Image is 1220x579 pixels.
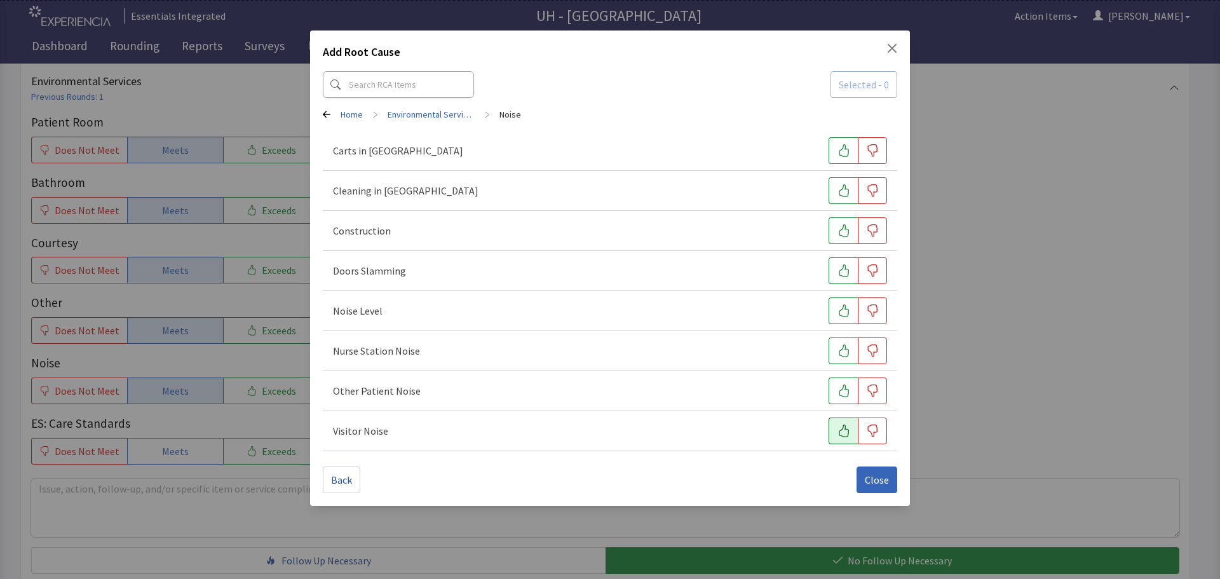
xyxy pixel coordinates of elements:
[857,467,897,493] button: Close
[485,102,489,127] span: >
[323,71,474,98] input: Search RCA Items
[333,223,391,238] p: Construction
[333,263,406,278] p: Doors Slamming
[333,343,420,358] p: Nurse Station Noise
[333,143,463,158] p: Carts in [GEOGRAPHIC_DATA]
[333,183,478,198] p: Cleaning in [GEOGRAPHIC_DATA]
[865,472,889,487] span: Close
[333,303,383,318] p: Noise Level
[499,108,521,121] a: Noise
[323,43,400,66] h2: Add Root Cause
[323,467,360,493] button: Back
[333,383,421,398] p: Other Patient Noise
[341,108,363,121] a: Home
[388,108,475,121] a: Environmental Services
[333,423,388,439] p: Visitor Noise
[887,43,897,53] button: Close
[373,102,377,127] span: >
[331,472,352,487] span: Back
